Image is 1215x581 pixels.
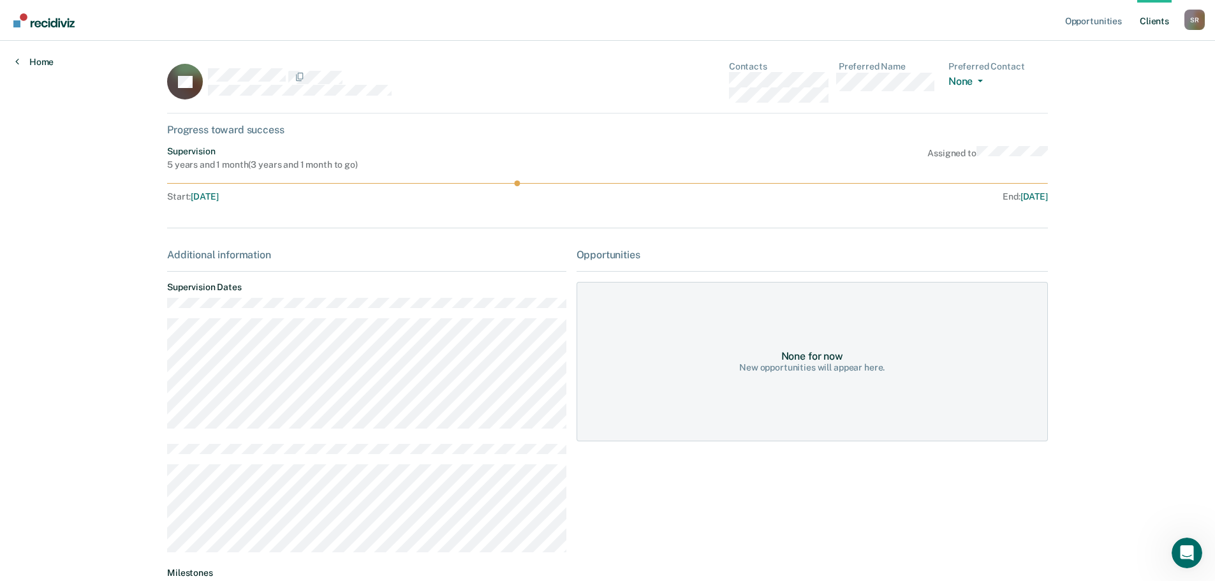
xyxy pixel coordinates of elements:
[167,146,358,157] div: Supervision
[15,56,54,68] a: Home
[1184,10,1205,30] button: Profile dropdown button
[1020,191,1048,202] span: [DATE]
[781,350,843,362] div: None for now
[167,159,358,170] div: 5 years and 1 month ( 3 years and 1 month to go )
[577,249,1048,261] div: Opportunities
[948,61,1048,72] dt: Preferred Contact
[613,191,1048,202] div: End :
[927,146,1048,170] div: Assigned to
[167,249,566,261] div: Additional information
[1184,10,1205,30] div: S R
[729,61,828,72] dt: Contacts
[948,75,988,90] button: None
[1172,538,1202,568] iframe: Intercom live chat
[13,13,75,27] img: Recidiviz
[167,124,1048,136] div: Progress toward success
[167,282,566,293] dt: Supervision Dates
[191,191,218,202] span: [DATE]
[167,191,608,202] div: Start :
[839,61,938,72] dt: Preferred Name
[167,568,566,578] dt: Milestones
[739,362,885,373] div: New opportunities will appear here.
